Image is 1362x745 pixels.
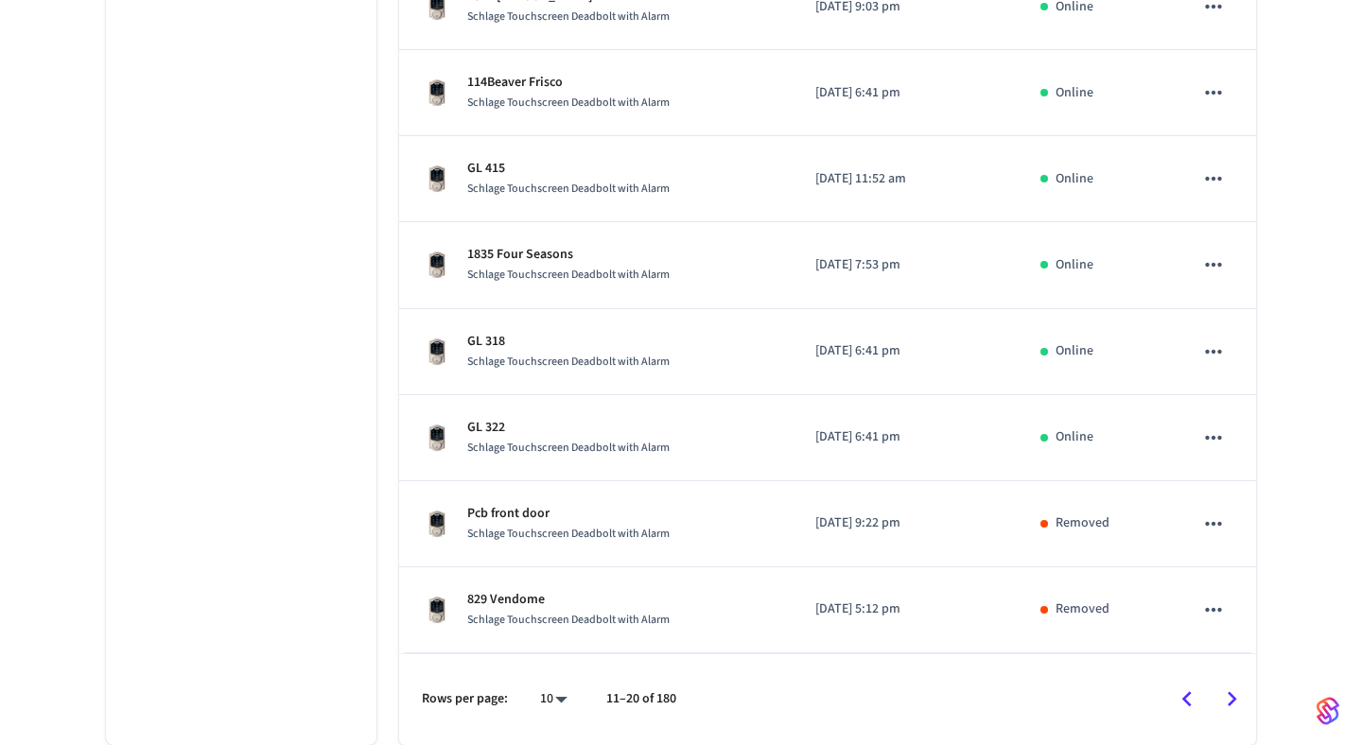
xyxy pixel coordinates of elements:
[606,689,676,709] p: 11–20 of 180
[467,267,670,283] span: Schlage Touchscreen Deadbolt with Alarm
[467,9,670,25] span: Schlage Touchscreen Deadbolt with Alarm
[467,440,670,456] span: Schlage Touchscreen Deadbolt with Alarm
[422,595,452,625] img: Schlage Sense Smart Deadbolt with Camelot Trim, Front
[531,685,576,713] div: 10
[422,337,452,367] img: Schlage Sense Smart Deadbolt with Camelot Trim, Front
[467,332,670,352] p: GL 318
[467,612,670,628] span: Schlage Touchscreen Deadbolt with Alarm
[467,354,670,370] span: Schlage Touchscreen Deadbolt with Alarm
[467,526,670,542] span: Schlage Touchscreen Deadbolt with Alarm
[1056,341,1093,361] p: Online
[467,590,670,610] p: 829 Vendome
[422,689,508,709] p: Rows per page:
[1210,677,1254,721] button: Go to next page
[1056,255,1093,275] p: Online
[467,504,670,524] p: Pcb front door
[1056,83,1093,103] p: Online
[467,95,670,111] span: Schlage Touchscreen Deadbolt with Alarm
[815,255,995,275] p: [DATE] 7:53 pm
[1056,513,1109,533] p: Removed
[422,78,452,108] img: Schlage Sense Smart Deadbolt with Camelot Trim, Front
[1164,677,1209,721] button: Go to previous page
[1056,599,1109,619] p: Removed
[815,513,995,533] p: [DATE] 9:22 pm
[467,73,670,93] p: 114Beaver Frisco
[1317,696,1339,726] img: SeamLogoGradient.69752ec5.svg
[815,83,995,103] p: [DATE] 6:41 pm
[422,423,452,453] img: Schlage Sense Smart Deadbolt with Camelot Trim, Front
[422,164,452,194] img: Schlage Sense Smart Deadbolt with Camelot Trim, Front
[1056,427,1093,447] p: Online
[467,245,670,265] p: 1835 Four Seasons
[422,250,452,280] img: Schlage Sense Smart Deadbolt with Camelot Trim, Front
[467,159,670,179] p: GL 415
[467,181,670,197] span: Schlage Touchscreen Deadbolt with Alarm
[1056,169,1093,189] p: Online
[467,418,670,438] p: GL 322
[815,169,995,189] p: [DATE] 11:52 am
[815,427,995,447] p: [DATE] 6:41 pm
[815,599,995,619] p: [DATE] 5:12 pm
[422,509,452,539] img: Schlage Sense Smart Deadbolt with Camelot Trim, Front
[815,341,995,361] p: [DATE] 6:41 pm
